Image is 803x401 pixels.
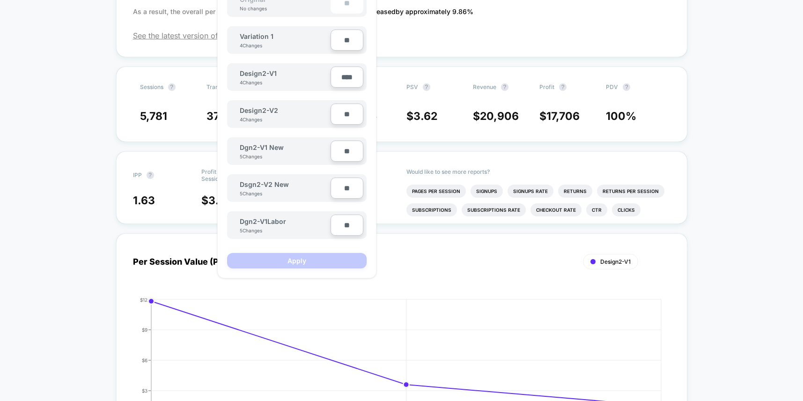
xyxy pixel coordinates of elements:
span: $ [539,110,580,123]
button: ? [147,171,154,179]
div: No changes [230,6,276,11]
p: Would like to see more reports? [406,168,670,175]
span: See the latest version of the report [133,31,670,40]
span: 3.62 [413,110,437,123]
li: Checkout Rate [530,203,582,216]
li: Clicks [612,203,641,216]
span: $ [473,110,519,123]
span: 100 % [606,110,636,123]
button: ? [501,83,508,91]
div: 5 Changes [240,191,268,196]
span: $ [406,110,437,123]
tspan: $6 [142,357,147,363]
li: Signups [471,185,503,198]
span: PDV [606,83,618,90]
span: Design2-V2 [240,106,278,114]
span: Sessions [140,83,163,90]
li: Pages Per Session [406,185,466,198]
button: ? [168,83,176,91]
span: Design2-V1 [600,258,631,265]
button: ? [423,83,430,91]
button: ? [559,83,567,91]
li: Returns Per Session [597,185,664,198]
span: Revenue [473,83,496,90]
li: Subscriptions [406,203,457,216]
span: Dgn2-V1Labor [240,217,286,225]
span: Variation 1 [240,32,273,40]
span: Design2-V1 [240,69,277,77]
span: Transactions [206,83,241,90]
span: $ [201,194,233,207]
tspan: $9 [142,327,147,332]
span: PSV [406,83,418,90]
div: 4 Changes [240,43,268,48]
span: Dsgn2-V2 New [240,180,289,188]
span: Profit [539,83,554,90]
div: 5 Changes [240,154,268,159]
span: 1.63 [133,194,155,207]
div: 5 Changes [240,228,268,233]
li: Subscriptions Rate [462,203,526,216]
tspan: $12 [140,297,147,302]
tspan: $3 [142,387,147,393]
span: IPP [133,171,142,178]
span: Profit Per Session [201,168,236,182]
span: 17,706 [546,110,580,123]
li: Ctr [586,203,607,216]
button: Apply [227,253,367,268]
button: ? [623,83,630,91]
div: 4 Changes [240,80,268,85]
span: increased by approximately 9.86 % [365,7,473,15]
span: 377 [206,110,226,123]
li: Signups Rate [508,185,553,198]
div: 4 Changes [240,117,268,122]
span: Dgn2-V1 New [240,143,284,151]
li: Returns [558,185,592,198]
span: 20,906 [480,110,519,123]
span: 5,781 [140,110,167,123]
